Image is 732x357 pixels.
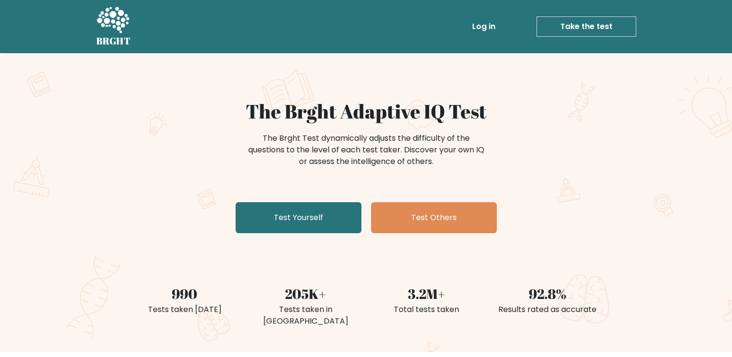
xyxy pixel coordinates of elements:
div: 205K+ [251,283,360,304]
div: Total tests taken [372,304,481,315]
div: Tests taken in [GEOGRAPHIC_DATA] [251,304,360,327]
a: Test Others [371,202,497,233]
a: Log in [468,17,499,36]
div: Results rated as accurate [493,304,602,315]
h5: BRGHT [96,35,131,47]
div: 990 [130,283,239,304]
div: The Brght Test dynamically adjusts the difficulty of the questions to the level of each test take... [245,133,487,167]
div: Tests taken [DATE] [130,304,239,315]
a: Take the test [537,16,636,37]
div: 3.2M+ [372,283,481,304]
div: 92.8% [493,283,602,304]
h1: The Brght Adaptive IQ Test [130,100,602,123]
a: Test Yourself [236,202,361,233]
a: BRGHT [96,4,131,49]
